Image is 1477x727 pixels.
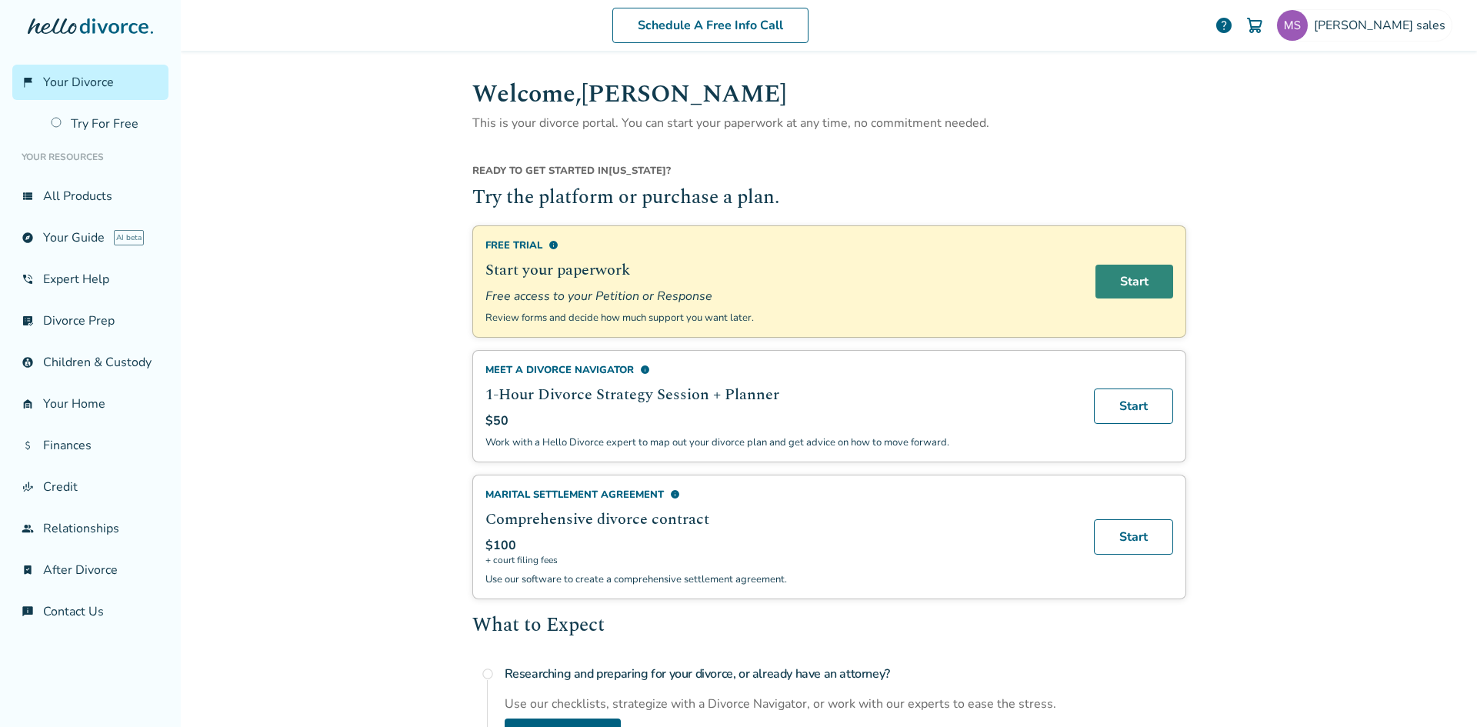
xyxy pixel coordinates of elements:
span: flag_2 [22,76,34,88]
span: chat_info [22,605,34,618]
span: Ready to get started in [472,164,608,178]
p: Review forms and decide how much support you want later. [485,311,1077,325]
span: phone_in_talk [22,273,34,285]
a: view_listAll Products [12,178,168,214]
span: list_alt_check [22,315,34,327]
h4: Researching and preparing for your divorce, or already have an attorney? [505,659,1186,689]
a: finance_modeCredit [12,469,168,505]
span: $50 [485,412,508,429]
a: chat_infoContact Us [12,594,168,629]
h2: Try the platform or purchase a plan. [472,184,1186,213]
img: oscargrey2215@gmail.com [1277,10,1308,41]
h2: What to Expect [472,612,1186,641]
span: group [22,522,34,535]
div: Free Trial [485,238,1077,252]
a: Start [1095,265,1173,298]
h2: 1-Hour Divorce Strategy Session + Planner [485,383,1075,406]
h1: Welcome, [PERSON_NAME] [472,75,1186,113]
span: + court filing fees [485,554,1075,566]
span: AI beta [114,230,144,245]
span: explore [22,232,34,244]
p: Work with a Hello Divorce expert to map out your divorce plan and get advice on how to move forward. [485,435,1075,449]
h2: Comprehensive divorce contract [485,508,1075,531]
span: view_list [22,190,34,202]
span: info [548,240,558,250]
a: garage_homeYour Home [12,386,168,422]
a: account_childChildren & Custody [12,345,168,380]
span: radio_button_unchecked [482,668,494,680]
a: bookmark_checkAfter Divorce [12,552,168,588]
a: phone_in_talkExpert Help [12,262,168,297]
a: Schedule A Free Info Call [612,8,809,43]
a: groupRelationships [12,511,168,546]
a: exploreYour GuideAI beta [12,220,168,255]
div: [US_STATE] ? [472,164,1186,184]
a: help [1215,16,1233,35]
span: account_child [22,356,34,369]
a: attach_moneyFinances [12,428,168,463]
span: $100 [485,537,516,554]
span: attach_money [22,439,34,452]
a: Start [1094,389,1173,424]
span: bookmark_check [22,564,34,576]
a: flag_2Your Divorce [12,65,168,100]
div: Marital Settlement Agreement [485,488,1075,502]
li: Your Resources [12,142,168,172]
span: Free access to your Petition or Response [485,288,1077,305]
span: info [640,365,650,375]
a: list_alt_checkDivorce Prep [12,303,168,338]
span: info [670,489,680,499]
iframe: Chat Widget [1400,653,1477,727]
span: garage_home [22,398,34,410]
p: This is your divorce portal. You can start your paperwork at any time, no commitment needed. [472,113,1186,133]
div: Meet a divorce navigator [485,363,1075,377]
span: finance_mode [22,481,34,493]
p: Use our software to create a comprehensive settlement agreement. [485,572,1075,586]
a: Try For Free [42,106,168,142]
div: Use our checklists, strategize with a Divorce Navigator, or work with our experts to ease the str... [505,695,1186,712]
span: Your Divorce [43,74,114,91]
span: [PERSON_NAME] sales [1314,17,1452,34]
img: Cart [1245,16,1264,35]
h2: Start your paperwork [485,258,1077,282]
a: Start [1094,519,1173,555]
